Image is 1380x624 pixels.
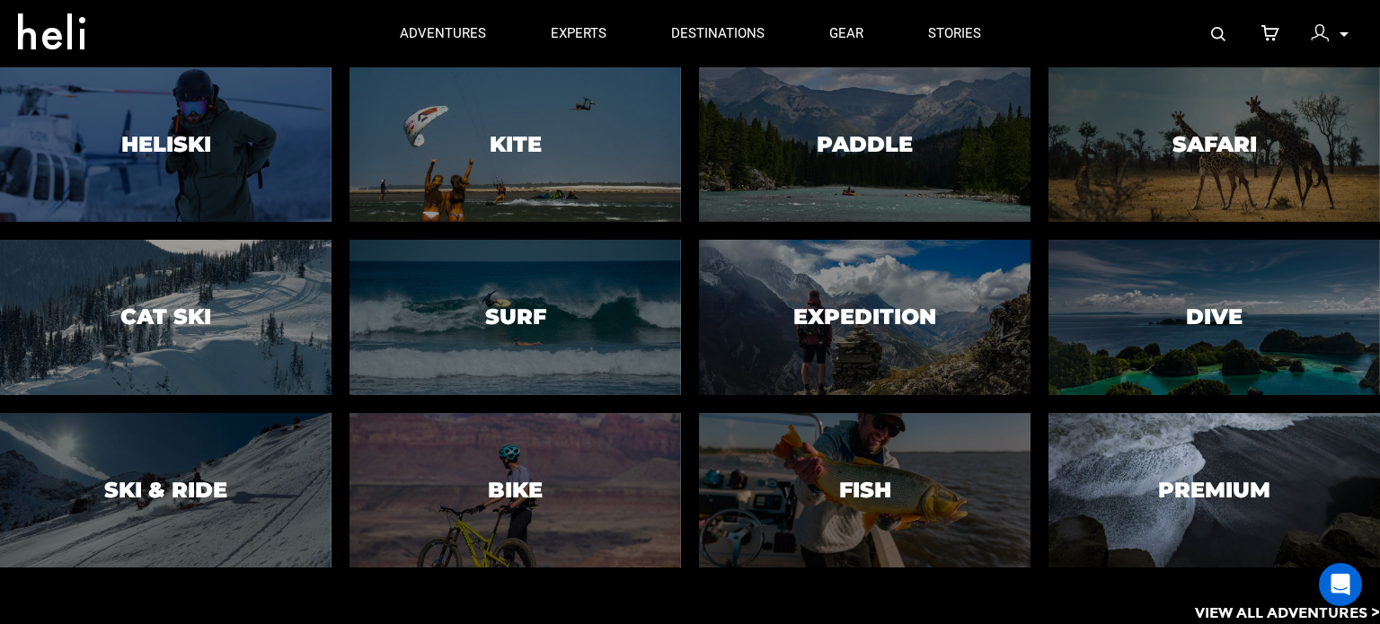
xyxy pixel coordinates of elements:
[400,24,486,43] p: adventures
[121,133,211,156] h3: Heliski
[551,24,606,43] p: experts
[1211,27,1225,41] img: search-bar-icon.svg
[120,305,211,329] h3: Cat Ski
[104,479,227,502] h3: Ski & Ride
[1158,479,1270,502] h3: Premium
[671,24,765,43] p: destinations
[1048,413,1380,567] a: PremiumPremium image
[1195,603,1380,624] p: View All Adventures >
[1311,24,1329,42] img: signin-icon-3x.png
[1319,563,1362,606] div: Open Intercom Messenger
[839,479,891,502] h3: Fish
[817,133,913,156] h3: Paddle
[793,305,936,329] h3: Expedition
[485,305,546,329] h3: Surf
[1172,133,1257,156] h3: Safari
[488,479,543,502] h3: Bike
[1186,305,1243,329] h3: Dive
[490,133,542,156] h3: Kite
